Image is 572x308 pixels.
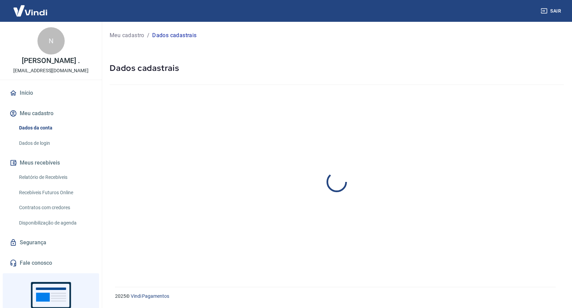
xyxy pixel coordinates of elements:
a: Recebíveis Futuros Online [16,186,94,200]
a: Segurança [8,235,94,250]
a: Início [8,86,94,101]
a: Relatório de Recebíveis [16,170,94,184]
p: Dados cadastrais [152,31,196,40]
button: Sair [539,5,564,17]
a: Dados de login [16,136,94,150]
p: / [147,31,149,40]
a: Meu cadastro [110,31,144,40]
p: [EMAIL_ADDRESS][DOMAIN_NAME] [13,67,89,74]
p: 2025 © [115,293,556,300]
a: Contratos com credores [16,201,94,215]
p: [PERSON_NAME] . [22,57,80,64]
a: Dados da conta [16,121,94,135]
a: Vindi Pagamentos [131,293,169,299]
img: Vindi [8,0,52,21]
a: Fale conosco [8,256,94,271]
button: Meu cadastro [8,106,94,121]
a: Disponibilização de agenda [16,216,94,230]
h5: Dados cadastrais [110,63,564,74]
div: N [37,27,65,55]
button: Meus recebíveis [8,155,94,170]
